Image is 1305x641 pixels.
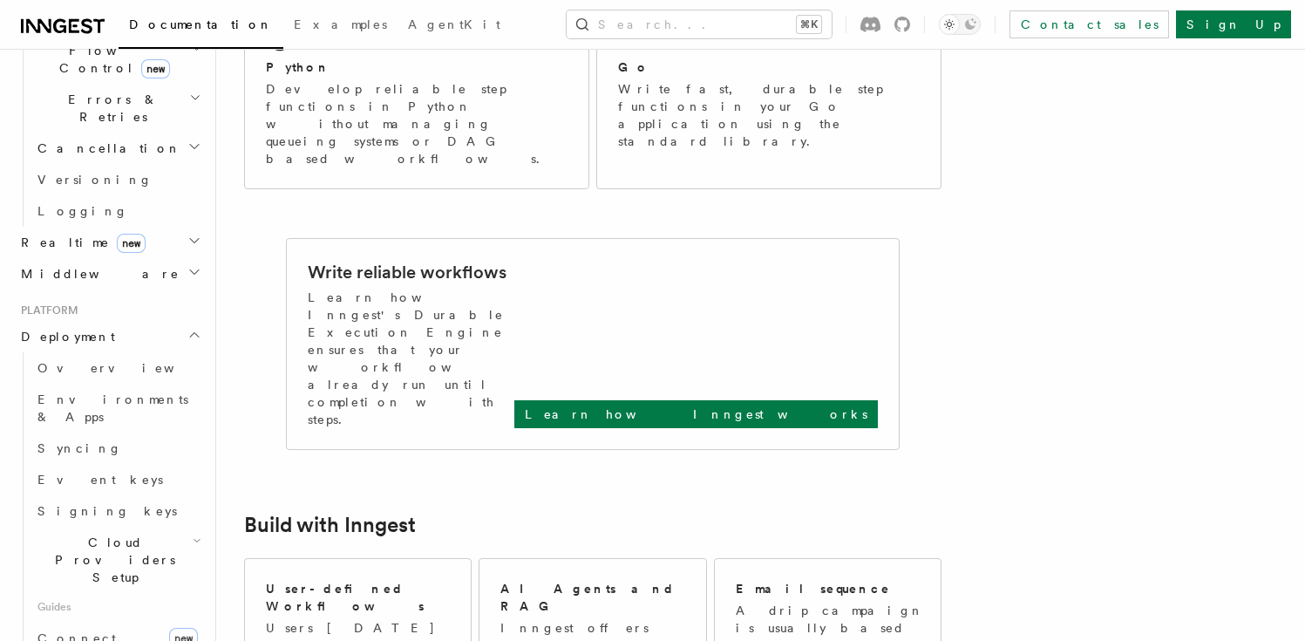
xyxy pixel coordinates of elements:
p: Learn how Inngest works [525,406,867,423]
span: Documentation [129,17,273,31]
span: Deployment [14,328,115,345]
button: Cloud Providers Setup [31,527,205,593]
button: Cancellation [31,133,205,164]
span: Overview [37,361,217,375]
a: Signing keys [31,495,205,527]
h2: AI Agents and RAG [500,580,687,615]
kbd: ⌘K [797,16,821,33]
button: Realtimenew [14,227,205,258]
a: Environments & Apps [31,384,205,433]
p: Learn how Inngest's Durable Execution Engine ensures that your workflow already run until complet... [308,289,514,428]
span: Errors & Retries [31,91,189,126]
button: Flow Controlnew [31,35,205,84]
span: Examples [294,17,387,31]
span: AgentKit [408,17,500,31]
h2: Go [618,58,649,76]
a: Versioning [31,164,205,195]
span: new [117,234,146,253]
a: Overview [31,352,205,384]
span: Realtime [14,234,146,251]
button: Errors & Retries [31,84,205,133]
button: Search...⌘K [567,10,832,38]
h2: User-defined Workflows [266,580,450,615]
span: Signing keys [37,504,177,518]
p: Write fast, durable step functions in your Go application using the standard library. [618,80,920,150]
button: Deployment [14,321,205,352]
a: AgentKit [398,5,511,47]
a: Build with Inngest [244,513,416,537]
h2: Write reliable workflows [308,260,506,284]
h2: Python [266,58,330,76]
span: Guides [31,593,205,621]
a: Logging [31,195,205,227]
span: new [141,59,170,78]
a: Contact sales [1009,10,1169,38]
button: Middleware [14,258,205,290]
a: Documentation [119,5,283,49]
span: Versioning [37,173,153,187]
span: Platform [14,303,78,317]
span: Event keys [37,473,163,487]
a: Examples [283,5,398,47]
span: Environments & Apps [37,392,188,424]
span: Cloud Providers Setup [31,534,193,586]
a: Event keys [31,464,205,495]
span: Flow Control [31,42,192,77]
h2: Email sequence [736,580,891,597]
a: Sign Up [1176,10,1291,38]
span: Logging [37,204,128,218]
a: Learn how Inngest works [514,400,878,428]
a: Syncing [31,433,205,464]
button: Toggle dark mode [939,14,981,35]
p: Develop reliable step functions in Python without managing queueing systems or DAG based workflows. [266,80,568,167]
span: Cancellation [31,140,181,157]
span: Syncing [37,441,122,455]
span: Middleware [14,265,180,283]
